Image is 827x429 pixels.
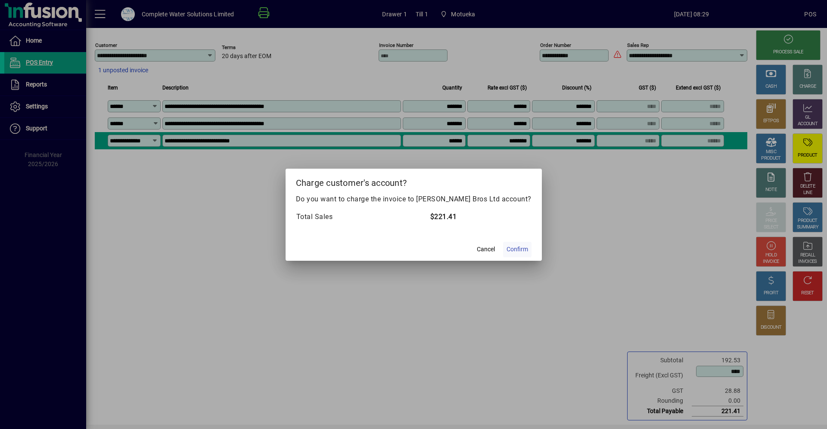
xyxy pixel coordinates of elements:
span: Cancel [477,245,495,254]
button: Confirm [503,242,532,257]
p: Do you want to charge the invoice to [PERSON_NAME] Bros Ltd account? [296,194,532,204]
td: $221.41 [430,211,532,222]
span: Confirm [507,245,528,254]
h2: Charge customer's account? [286,169,542,194]
td: Total Sales [296,211,430,222]
button: Cancel [472,242,500,257]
